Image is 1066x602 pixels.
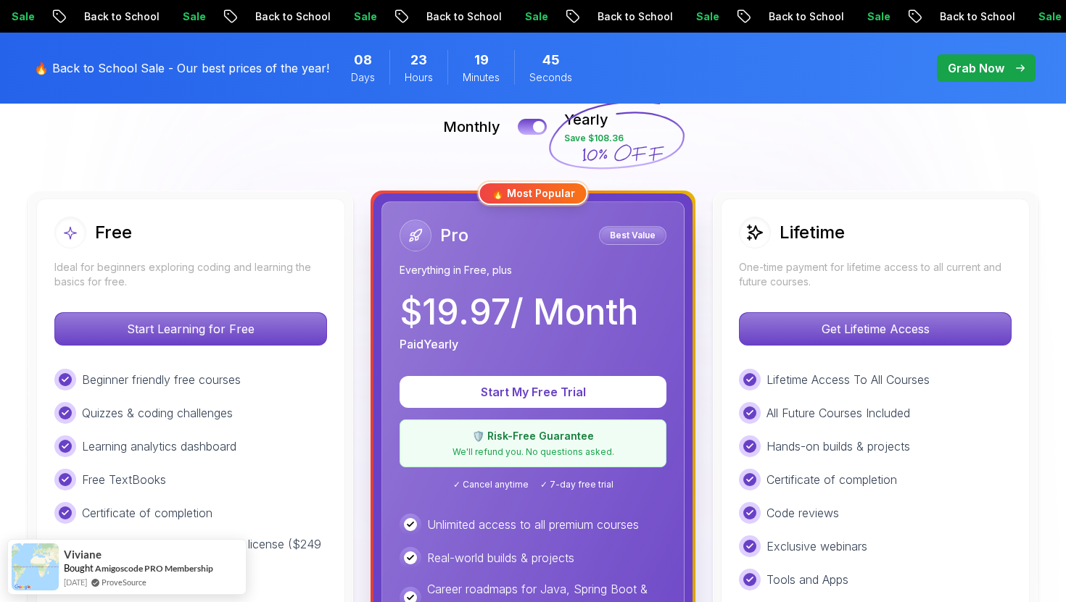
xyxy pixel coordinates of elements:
[410,50,427,70] span: 23 Hours
[1020,9,1066,24] p: Sale
[82,535,327,570] p: 3 months IntelliJ IDEA Ultimate license ($249 value)
[82,471,166,488] p: Free TextBooks
[767,571,848,588] p: Tools and Apps
[335,9,381,24] p: Sale
[64,548,102,561] span: Viviane
[102,576,146,588] a: ProveSource
[739,322,1012,336] a: Get Lifetime Access
[82,504,212,522] p: Certificate of completion
[440,224,468,247] h2: Pro
[351,70,375,85] span: Days
[55,313,326,345] p: Start Learning for Free
[739,260,1012,289] p: One-time payment for lifetime access to all current and future courses.
[417,383,649,401] p: Start My Free Trial
[767,404,910,422] p: All Future Courses Included
[948,59,1004,77] p: Grab Now
[848,9,895,24] p: Sale
[400,295,638,330] p: $ 19.97 / Month
[529,70,572,85] span: Seconds
[409,446,657,458] p: We'll refund you. No questions asked.
[164,9,210,24] p: Sale
[601,228,664,243] p: Best Value
[921,9,1020,24] p: Back to School
[740,313,1011,345] p: Get Lifetime Access
[677,9,724,24] p: Sale
[64,576,87,588] span: [DATE]
[400,376,666,408] button: Start My Free Trial
[767,438,910,455] p: Hands-on builds & projects
[95,221,132,244] h2: Free
[427,516,639,533] p: Unlimited access to all premium courses
[409,429,657,443] p: 🛡️ Risk-Free Guarantee
[453,479,529,490] span: ✓ Cancel anytime
[474,50,489,70] span: 19 Minutes
[65,9,164,24] p: Back to School
[82,404,233,422] p: Quizzes & coding challenges
[54,260,327,289] p: Ideal for beginners exploring coding and learning the basics for free.
[236,9,335,24] p: Back to School
[82,438,236,455] p: Learning analytics dashboard
[82,371,241,388] p: Beginner friendly free courses
[463,70,500,85] span: Minutes
[767,371,930,388] p: Lifetime Access To All Courses
[405,70,433,85] span: Hours
[542,50,560,70] span: 45 Seconds
[540,479,613,490] span: ✓ 7-day free trial
[579,9,677,24] p: Back to School
[34,59,329,77] p: 🔥 Back to School Sale - Our best prices of the year!
[95,563,213,574] a: Amigoscode PRO Membership
[780,221,845,244] h2: Lifetime
[750,9,848,24] p: Back to School
[54,312,327,346] button: Start Learning for Free
[739,312,1012,346] button: Get Lifetime Access
[767,471,897,488] p: Certificate of completion
[64,562,94,574] span: Bought
[400,263,666,277] p: Everything in Free, plus
[354,50,372,70] span: 8 Days
[767,504,839,522] p: Code reviews
[408,9,506,24] p: Back to School
[767,538,867,555] p: Exclusive webinars
[400,385,666,399] a: Start My Free Trial
[443,117,500,137] p: Monthly
[54,322,327,336] a: Start Learning for Free
[506,9,553,24] p: Sale
[427,549,574,567] p: Real-world builds & projects
[400,335,458,353] p: Paid Yearly
[12,543,59,590] img: provesource social proof notification image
